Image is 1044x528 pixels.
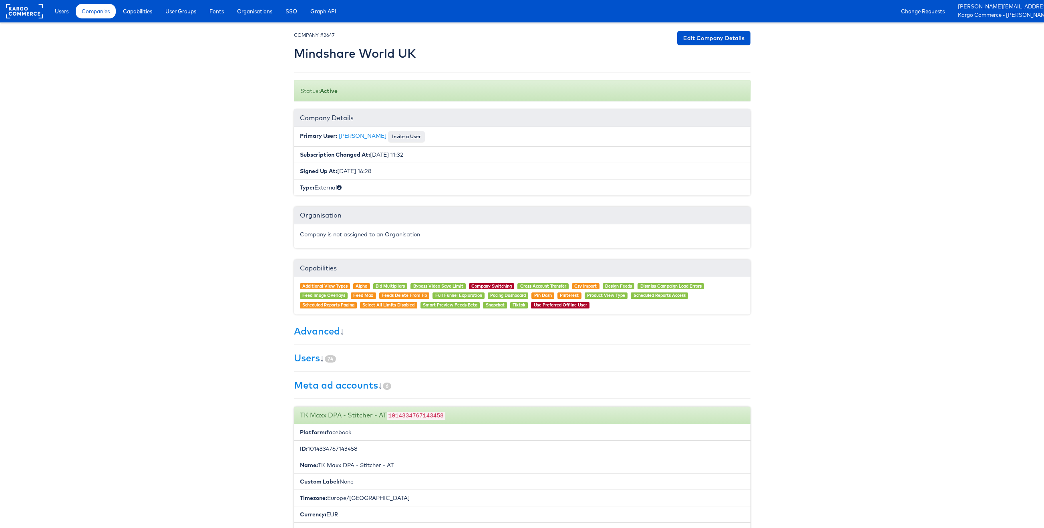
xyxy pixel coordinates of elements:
[325,355,336,363] span: 74
[300,445,308,452] b: ID:
[294,457,750,474] li: TK Maxx DPA - Stitcher - AT
[356,283,367,289] a: Alpha
[471,283,512,289] a: Company Switching
[294,81,750,101] div: Status:
[300,461,318,469] b: Name:
[300,132,337,139] b: Primary User:
[294,353,750,363] h3: ↓
[958,11,1038,20] a: Kargo Commerce - [PERSON_NAME]
[320,87,338,95] b: Active
[300,494,327,502] b: Timezone:
[294,326,750,336] h3: ↓
[362,302,414,308] a: Select All Limits Disabled
[294,352,320,364] a: Users
[300,429,326,436] b: Platform:
[237,7,272,15] span: Organisations
[388,131,425,142] button: Invite a User
[310,7,336,15] span: Graph API
[895,4,951,18] a: Change Requests
[534,302,587,308] a: Use Preferred Offline User
[117,4,158,18] a: Capabilities
[337,184,342,191] span: Internal (staff) or External (client)
[387,412,445,420] code: 1014334767143458
[513,302,525,308] a: Tiktok
[294,379,378,391] a: Meta ad accounts
[55,7,68,15] span: Users
[486,302,505,308] a: Snapchat
[49,4,74,18] a: Users
[231,4,278,18] a: Organisations
[300,167,337,175] b: Signed Up At:
[294,32,335,38] small: COMPANY #2647
[413,283,463,289] a: Bypass Video Save Limit
[294,47,416,60] h2: Mindshare World UK
[302,302,354,308] a: Scheduled Reports Paging
[294,179,750,195] li: External
[294,440,750,457] li: 1014334767143458
[294,380,750,390] h3: ↓
[294,506,750,523] li: EUR
[300,478,340,485] b: Custom Label:
[294,424,750,441] li: facebook
[353,292,373,298] a: Feed Max
[640,283,702,289] a: Dismiss Campaign Load Errors
[280,4,303,18] a: SSO
[294,207,750,224] div: Organisation
[958,3,1038,11] a: [PERSON_NAME][EMAIL_ADDRESS][PERSON_NAME][DOMAIN_NAME]
[383,383,391,390] span: 6
[376,283,405,289] a: Bid Multipliers
[294,473,750,490] li: None
[302,283,348,289] a: Additional View Types
[339,132,386,139] a: [PERSON_NAME]
[302,292,345,298] a: Feed Image Overlays
[605,283,632,289] a: Design Feeds
[423,302,477,308] a: Smart Preview Feeds Beta
[300,184,314,191] b: Type:
[286,7,297,15] span: SSO
[209,7,224,15] span: Fonts
[123,7,152,15] span: Capabilities
[294,325,340,337] a: Advanced
[294,163,750,179] li: [DATE] 16:28
[300,151,370,158] b: Subscription Changed At:
[300,230,744,238] p: Company is not assigned to an Organisation
[82,7,110,15] span: Companies
[520,283,566,289] a: Cross Account Transfer
[634,292,686,298] a: Scheduled Reports Access
[574,283,597,289] a: Csv Import
[587,292,625,298] a: Product View Type
[294,407,750,425] div: TK Maxx DPA - Stitcher - AT
[490,292,526,298] a: Pacing Dashboard
[203,4,230,18] a: Fonts
[304,4,342,18] a: Graph API
[165,7,196,15] span: User Groups
[294,260,750,277] div: Capabilities
[294,146,750,163] li: [DATE] 11:32
[294,109,750,127] div: Company Details
[382,292,427,298] a: Feeds Delete From Fb
[534,292,552,298] a: Pin Dash
[560,292,579,298] a: Pinterest
[159,4,202,18] a: User Groups
[294,490,750,506] li: Europe/[GEOGRAPHIC_DATA]
[435,292,482,298] a: Full Funnel Exploration
[300,511,326,518] b: Currency:
[677,31,750,45] a: Edit Company Details
[76,4,116,18] a: Companies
